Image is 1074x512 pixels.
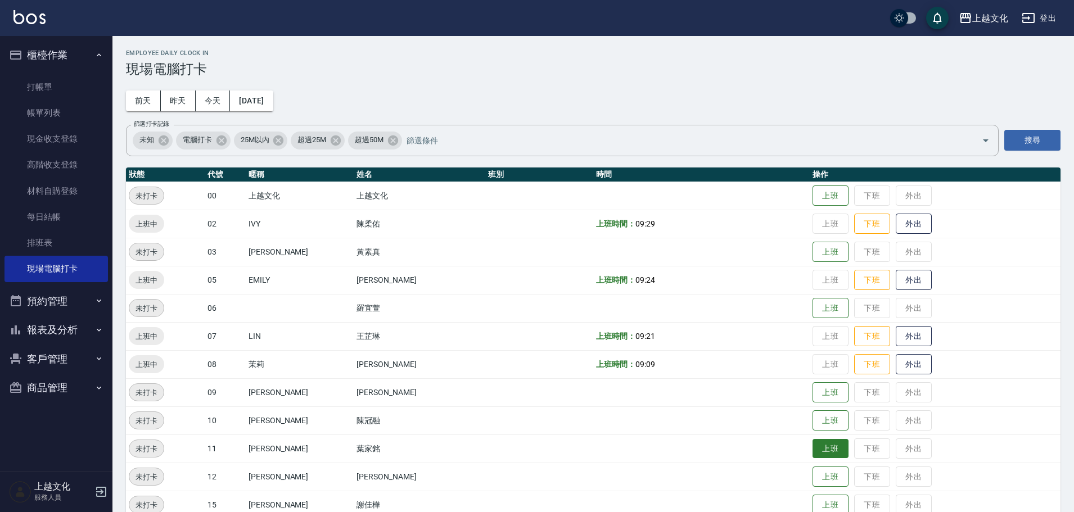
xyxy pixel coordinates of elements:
[234,134,276,146] span: 25M以內
[1004,130,1061,151] button: 搜尋
[596,332,635,341] b: 上班時間：
[4,178,108,204] a: 材料自購登錄
[813,439,849,459] button: 上班
[129,471,164,483] span: 未打卡
[134,120,169,128] label: 篩選打卡記錄
[205,378,246,406] td: 09
[205,294,246,322] td: 06
[205,210,246,238] td: 02
[354,378,485,406] td: [PERSON_NAME]
[354,350,485,378] td: [PERSON_NAME]
[596,219,635,228] b: 上班時間：
[246,266,354,294] td: EMILY
[813,242,849,262] button: 上班
[4,40,108,70] button: 櫃檯作業
[854,270,890,291] button: 下班
[896,326,932,347] button: 外出
[954,7,1013,30] button: 上越文化
[854,354,890,375] button: 下班
[810,167,1061,182] th: 操作
[813,410,849,431] button: 上班
[129,330,164,342] span: 上班中
[354,463,485,491] td: [PERSON_NAME]
[205,463,246,491] td: 12
[977,132,995,149] button: Open
[246,238,354,266] td: [PERSON_NAME]
[972,11,1008,25] div: 上越文化
[354,238,485,266] td: 黃素真
[291,132,345,149] div: 超過25M
[354,182,485,210] td: 上越文化
[129,302,164,314] span: 未打卡
[354,167,485,182] th: 姓名
[635,332,655,341] span: 09:21
[176,132,231,149] div: 電腦打卡
[133,132,173,149] div: 未知
[246,210,354,238] td: IVY
[126,90,161,111] button: 前天
[129,415,164,427] span: 未打卡
[354,434,485,463] td: 葉家銘
[896,214,932,234] button: 外出
[9,481,31,503] img: Person
[129,218,164,230] span: 上班中
[205,322,246,350] td: 07
[635,275,655,284] span: 09:24
[129,359,164,370] span: 上班中
[354,210,485,238] td: 陳柔佑
[129,499,164,511] span: 未打卡
[813,185,849,206] button: 上班
[205,167,246,182] th: 代號
[854,326,890,347] button: 下班
[348,134,390,146] span: 超過50M
[926,7,949,29] button: save
[246,167,354,182] th: 暱稱
[205,238,246,266] td: 03
[354,406,485,434] td: 陳冠融
[4,74,108,100] a: 打帳單
[176,134,219,146] span: 電腦打卡
[593,167,810,182] th: 時間
[246,434,354,463] td: [PERSON_NAME]
[596,360,635,369] b: 上班時間：
[4,345,108,374] button: 客戶管理
[4,315,108,345] button: 報表及分析
[596,275,635,284] b: 上班時間：
[230,90,273,111] button: [DATE]
[129,387,164,398] span: 未打卡
[34,492,92,502] p: 服務人員
[205,182,246,210] td: 00
[4,126,108,152] a: 現金收支登錄
[126,167,205,182] th: 狀態
[4,287,108,316] button: 預約管理
[161,90,196,111] button: 昨天
[129,443,164,455] span: 未打卡
[205,266,246,294] td: 05
[133,134,161,146] span: 未知
[813,298,849,319] button: 上班
[129,190,164,202] span: 未打卡
[129,274,164,286] span: 上班中
[813,466,849,487] button: 上班
[246,350,354,378] td: 茉莉
[196,90,231,111] button: 今天
[4,230,108,256] a: 排班表
[348,132,402,149] div: 超過50M
[246,378,354,406] td: [PERSON_NAME]
[354,266,485,294] td: [PERSON_NAME]
[1017,8,1061,29] button: 登出
[246,182,354,210] td: 上越文化
[4,373,108,402] button: 商品管理
[34,481,92,492] h5: 上越文化
[13,10,46,24] img: Logo
[354,322,485,350] td: 王芷琳
[126,61,1061,77] h3: 現場電腦打卡
[635,360,655,369] span: 09:09
[485,167,593,182] th: 班別
[854,214,890,234] button: 下班
[205,406,246,434] td: 10
[246,322,354,350] td: LIN
[4,152,108,178] a: 高階收支登錄
[635,219,655,228] span: 09:29
[4,256,108,282] a: 現場電腦打卡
